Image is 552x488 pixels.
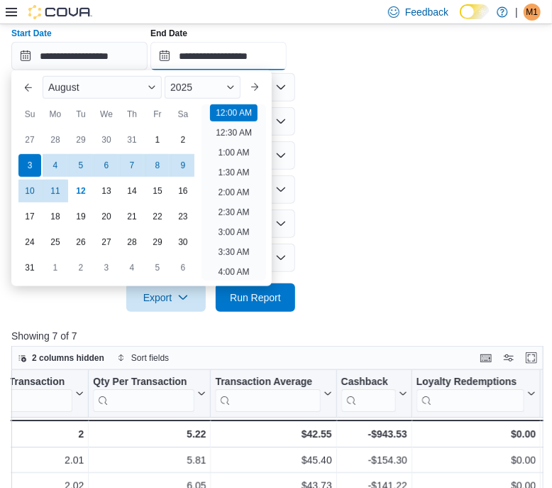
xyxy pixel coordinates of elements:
button: Open list of options [275,82,287,93]
div: day-5 [146,256,169,279]
input: Dark Mode [460,4,490,19]
li: 4:00 AM [213,264,255,281]
div: day-7 [121,154,143,177]
li: 2:00 AM [213,184,255,201]
div: day-28 [121,231,143,254]
div: Button. Open the year selector. 2025 is currently selected. [165,76,241,99]
div: day-21 [121,205,143,228]
input: Press the down key to enter a popover containing a calendar. Press the escape key to close the po... [11,42,148,70]
div: day-2 [70,256,92,279]
div: Tu [70,103,92,126]
div: Qty Per Transaction [93,376,194,389]
span: Export [135,283,197,312]
button: 2 columns hidden [12,349,110,367]
button: Sort fields [111,349,175,367]
div: Cashback [341,376,396,412]
li: 1:00 AM [213,144,255,161]
label: End Date [150,28,187,39]
span: Sort fields [131,352,169,364]
div: day-18 [44,205,67,228]
div: day-3 [18,154,41,177]
p: Showing 7 of 7 [11,329,549,343]
div: Transaction Average [215,376,320,412]
label: Start Date [11,28,52,39]
button: Transaction Average [215,376,331,412]
div: day-29 [146,231,169,254]
button: Display options [500,349,517,367]
div: day-3 [95,256,118,279]
div: day-8 [146,154,169,177]
span: M1 [526,4,539,21]
div: day-27 [95,231,118,254]
button: Open list of options [275,150,287,161]
div: day-25 [44,231,67,254]
img: Cova [28,5,92,19]
button: Qty Per Transaction [93,376,206,412]
div: day-19 [70,205,92,228]
input: Press the down key to open a popover containing a calendar. [150,42,287,70]
div: day-30 [172,231,194,254]
div: day-4 [121,256,143,279]
div: -$154.30 [341,452,407,470]
div: day-26 [70,231,92,254]
button: Open list of options [275,116,287,127]
div: day-5 [70,154,92,177]
p: | [515,4,518,21]
button: Previous Month [17,76,40,99]
div: day-1 [146,129,169,151]
button: Enter fullscreen [523,349,540,367]
div: day-20 [95,205,118,228]
div: day-4 [44,154,67,177]
div: day-2 [172,129,194,151]
div: $0.00 [416,425,536,443]
div: day-17 [18,205,41,228]
div: day-16 [172,180,194,202]
div: day-27 [18,129,41,151]
button: Keyboard shortcuts [478,349,495,367]
div: August, 2025 [17,127,196,281]
div: Sa [172,103,194,126]
div: Transaction Average [215,376,320,389]
div: Th [121,103,143,126]
span: August [48,82,79,93]
div: Cashback [341,376,396,389]
div: $45.40 [215,452,331,470]
div: day-28 [44,129,67,151]
div: Su [18,103,41,126]
div: Fr [146,103,169,126]
div: day-23 [172,205,194,228]
li: 2:30 AM [213,204,255,221]
div: day-6 [172,256,194,279]
button: Loyalty Redemptions [416,376,536,412]
button: Next month [243,76,266,99]
div: $42.55 [215,425,331,443]
div: 5.81 [93,452,206,470]
div: day-10 [18,180,41,202]
div: Mick-1711 Strange [524,4,541,21]
span: Dark Mode [460,19,460,20]
div: day-24 [18,231,41,254]
ul: Time [202,104,266,281]
li: 12:30 AM [210,124,258,141]
div: day-15 [146,180,169,202]
div: day-13 [95,180,118,202]
span: Feedback [405,5,448,19]
button: Export [126,283,206,312]
div: -$943.53 [341,425,407,443]
div: day-31 [18,256,41,279]
li: 1:30 AM [213,164,255,181]
div: Qty Per Transaction [93,376,194,412]
button: Cashback [341,376,407,412]
div: day-12 [70,180,92,202]
div: day-11 [44,180,67,202]
div: Mo [44,103,67,126]
div: day-9 [172,154,194,177]
span: Run Report [230,291,281,305]
div: Loyalty Redemptions [416,376,525,412]
div: We [95,103,118,126]
li: 3:30 AM [213,244,255,261]
div: Button. Open the month selector. August is currently selected. [43,76,162,99]
div: day-14 [121,180,143,202]
div: day-30 [95,129,118,151]
div: day-6 [95,154,118,177]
